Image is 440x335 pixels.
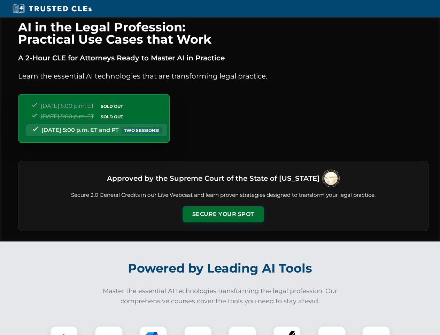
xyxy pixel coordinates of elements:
[10,3,94,14] img: Trusted CLEs
[18,52,429,64] p: A 2-Hour CLE for Attorneys Ready to Master AI in Practice
[98,286,342,306] p: Master the essential AI technologies transforming the legal profession. Our comprehensive courses...
[98,113,125,120] span: SOLD OUT
[41,103,94,109] span: [DATE] 5:00 p.m. ET
[98,103,125,110] span: SOLD OUT
[27,191,420,199] p: Secure 2.0 General Credits in our Live Webcast and learn proven strategies designed to transform ...
[27,256,413,281] h2: Powered by Leading AI Tools
[41,113,94,120] span: [DATE] 5:00 p.m. ET
[18,70,429,82] p: Learn the essential AI technologies that are transforming legal practice.
[107,172,319,185] h3: Approved by the Supreme Court of the State of [US_STATE]
[18,21,429,45] h1: AI in the Legal Profession: Practical Use Cases that Work
[183,206,264,222] button: Secure Your Spot
[322,170,340,187] img: Supreme Court of Ohio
